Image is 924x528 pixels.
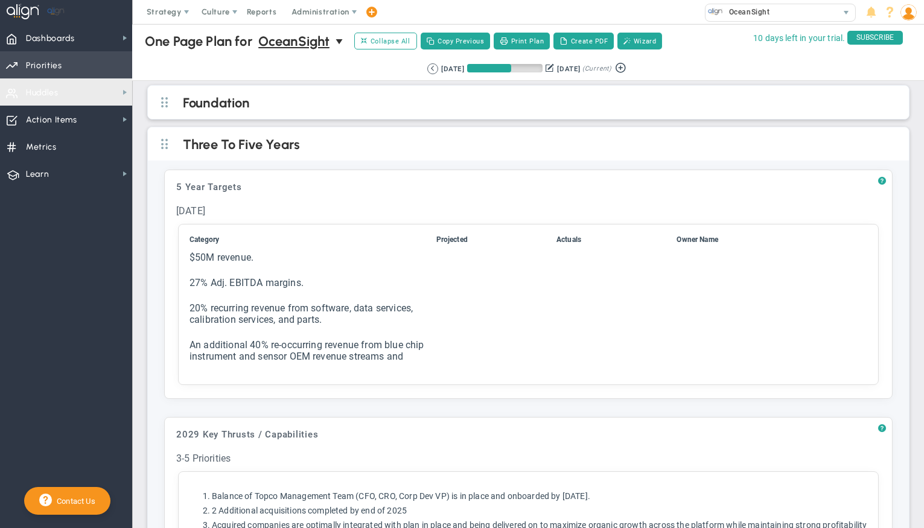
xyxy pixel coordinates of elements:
div: 5 Year Targets [171,176,886,198]
div: click to edit [179,224,878,384]
div: Period Progress: 58% Day 52 of 89 with 37 remaining. [467,64,543,72]
button: Print Plan [494,33,550,49]
div: [DATE] [441,63,464,74]
li: 2 Additional acquisitions completed by end of 2025 [212,505,869,517]
div: 3-5 Priorities [171,447,886,469]
th: Category [189,235,435,250]
td: 27% Adj. EBITDA margins. [189,276,435,301]
th: Actuals [556,235,675,250]
img: 32760.Company.photo [708,4,723,19]
span: (Current) [582,63,611,74]
span: Contact Us [52,497,95,506]
div: December 31, 2029 [171,200,886,222]
span: Culture [202,7,230,16]
li: Balance of Topco Management Team (CFO, CRO, Corp Dev VP) is in place and onboarded by [DATE]. [212,491,869,502]
span: Dashboards [26,26,75,51]
span: select [336,31,345,51]
button: Collapse All [354,33,416,49]
span: Action Items [26,107,77,133]
span: 10 days left in your trial. [753,31,845,46]
td: $50M revenue. [189,251,435,275]
span: Priorities [26,53,62,78]
span: SUBSCRIBE [847,31,903,45]
button: Go to previous period [427,63,438,74]
h2: Three To Five Years [183,136,894,154]
span: One Page Plan for [145,33,252,49]
img: 29401.Person.photo [900,4,917,21]
button: Create PDF [553,33,614,49]
span: Collapse All [361,36,410,46]
span: OceanSight [258,31,330,52]
span: Administration [292,7,349,16]
span: Learn [26,162,49,187]
div: 2029 Key Thrusts / Capabilities [171,424,886,445]
span: OceanSight [723,4,770,20]
span: Huddles [26,80,59,106]
th: Projected [436,235,555,250]
button: Wizard [617,33,662,49]
span: Metrics [26,135,57,160]
td: An additional 40% re-occurring revenue from blue chip instrument and sensor OEM revenue streams and [189,339,435,374]
th: Owner Name [676,235,795,250]
button: Copy Previous [421,33,491,49]
span: Strategy [147,7,182,16]
span: select [838,4,855,21]
div: [DATE] [557,63,580,74]
td: 20% recurring revenue from software, data services, calibration services, and parts. [189,302,435,337]
h2: Foundation [183,95,894,113]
